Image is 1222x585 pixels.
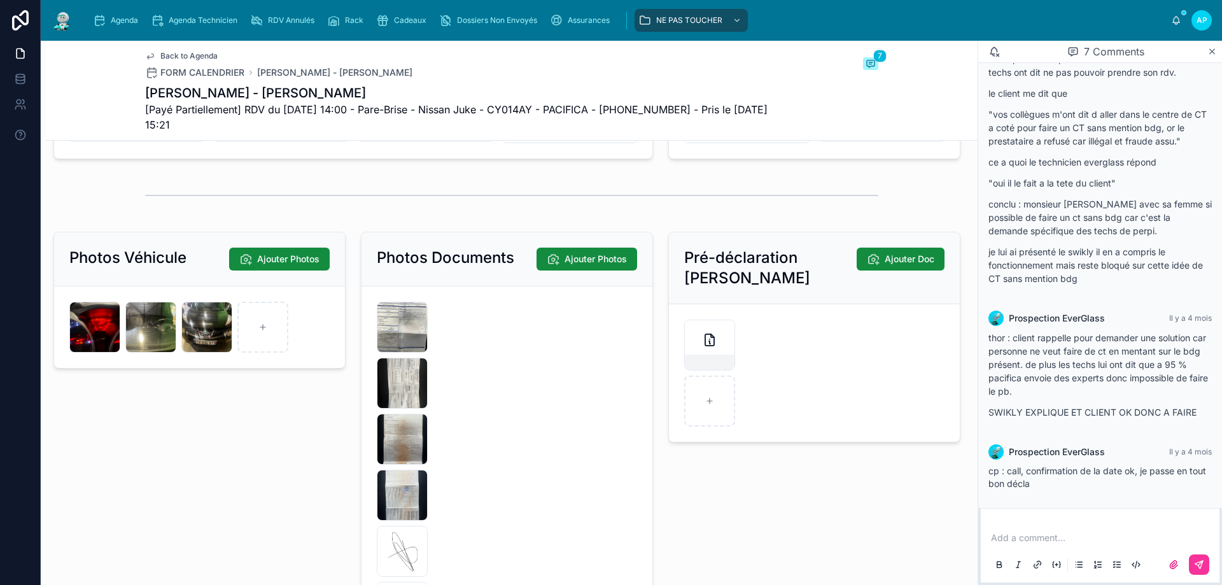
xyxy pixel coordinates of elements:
p: SWIKLY EXPLIQUE ET CLIENT OK DONC A FAIRE [988,405,1212,419]
span: [Payé Partiellement] RDV du [DATE] 14:00 - Pare-Brise - Nissan Juke - CY014AY - PACIFICA - [PHONE... [145,102,783,132]
span: Il y a 4 mois [1169,447,1212,456]
span: Ajouter Doc [885,253,934,265]
p: conclu : monsieur [PERSON_NAME] avec sa femme si possible de faire un ct sans bdg car c'est la de... [988,197,1212,237]
h2: Photos Véhicule [69,248,186,268]
span: FORM CALENDRIER [160,66,244,79]
span: cp : call, confirmation de la date ok, je passe en tout bon décla [988,465,1206,489]
p: je lui ai présenté le swikly il en a compris le fonctionnement mais reste bloqué sur cette idée d... [988,245,1212,285]
span: Rack [345,15,363,25]
button: 7 [863,57,878,73]
a: Cadeaux [372,9,435,32]
span: Il y a 4 mois [1169,313,1212,323]
span: RDV Annulés [268,15,314,25]
a: Dossiers Non Envoyés [435,9,546,32]
a: Agenda [89,9,147,32]
button: Ajouter Doc [857,248,945,271]
a: NE PAS TOUCHER [635,9,748,32]
a: Rack [323,9,372,32]
div: scrollable content [84,6,1171,34]
span: 7 [873,50,887,62]
span: AP [1197,15,1207,25]
a: Assurances [546,9,619,32]
span: Ajouter Photos [257,253,320,265]
span: Agenda [111,15,138,25]
p: "oui il le fait a la tete du client" [988,176,1212,190]
button: Ajouter Photos [229,248,330,271]
img: App logo [51,10,74,31]
p: ce a quoi le technicien everglass répond [988,155,1212,169]
span: Dossiers Non Envoyés [457,15,537,25]
p: "vos collègues m'ont dit d aller dans le centre de CT a coté pour faire un CT sans mention bdg, o... [988,108,1212,148]
a: RDV Annulés [246,9,323,32]
p: thor : client rappelle pour demander une solution car personne ne veut faire de ct en mentant sur... [988,331,1212,398]
a: Agenda Technicien [147,9,246,32]
h1: [PERSON_NAME] - [PERSON_NAME] [145,84,783,102]
span: Cadeaux [394,15,426,25]
p: thor : pas de CT pas de mention CT sur CG. Les techs ont dit ne pas pouvoir prendre son rdv. [988,52,1212,79]
h2: Pré-déclaration [PERSON_NAME] [684,248,857,288]
span: NE PAS TOUCHER [656,15,722,25]
span: Back to Agenda [160,51,218,61]
span: Prospection EverGlass [1009,446,1105,458]
span: Assurances [568,15,610,25]
p: le client me dit que [988,87,1212,100]
h2: Photos Documents [377,248,514,268]
span: Agenda Technicien [169,15,237,25]
span: Ajouter Photos [565,253,627,265]
button: Ajouter Photos [537,248,637,271]
a: [PERSON_NAME] - [PERSON_NAME] [257,66,412,79]
span: Prospection EverGlass [1009,312,1105,325]
a: FORM CALENDRIER [145,66,244,79]
a: Back to Agenda [145,51,218,61]
span: 7 Comments [1084,44,1144,59]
